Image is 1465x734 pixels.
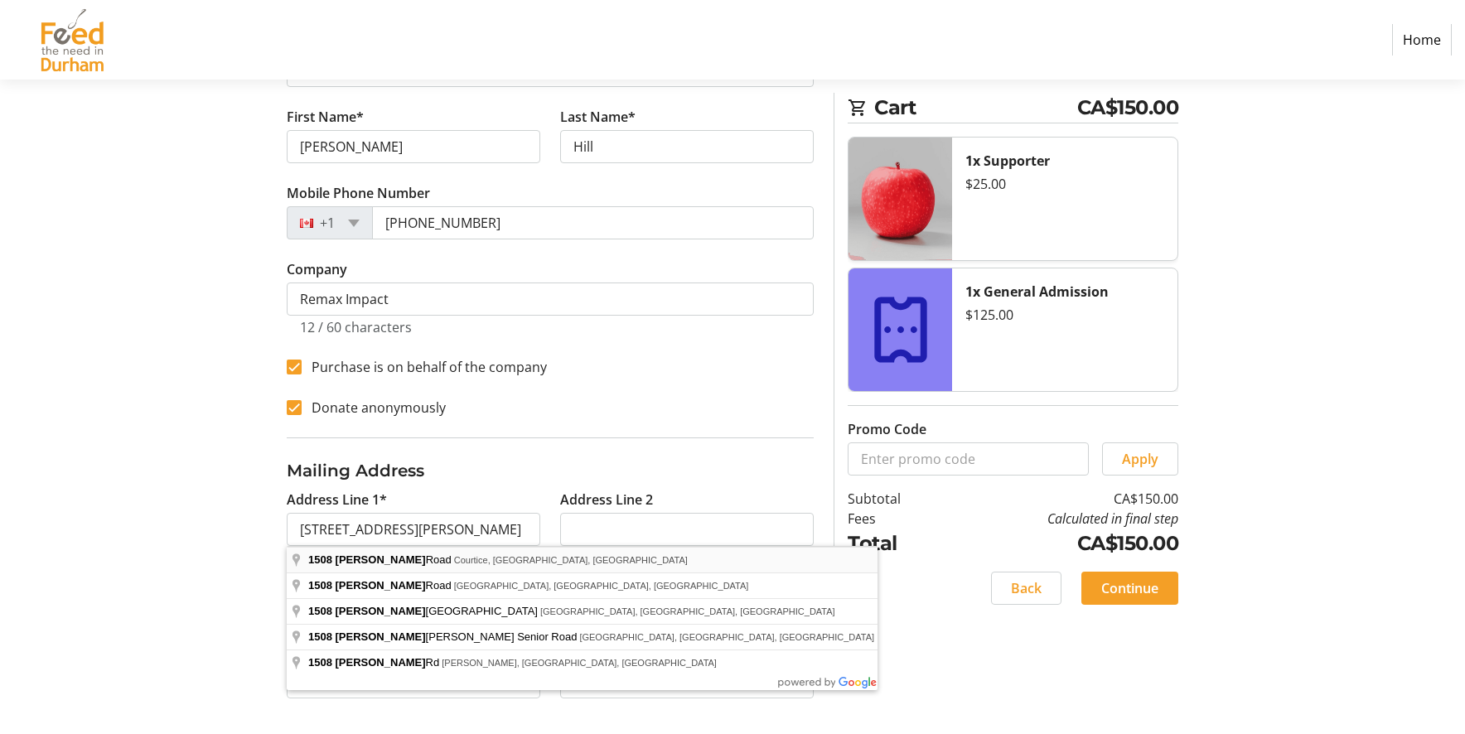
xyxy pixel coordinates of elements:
[965,174,1164,194] div: $25.00
[965,305,1164,325] div: $125.00
[302,357,547,377] label: Purchase is on behalf of the company
[287,107,364,127] label: First Name*
[579,632,874,642] span: [GEOGRAPHIC_DATA], [GEOGRAPHIC_DATA], [GEOGRAPHIC_DATA]
[848,419,926,439] label: Promo Code
[560,107,636,127] label: Last Name*
[308,579,426,592] span: 1508 [PERSON_NAME]
[874,93,1077,123] span: Cart
[848,442,1089,476] input: Enter promo code
[1081,572,1178,605] button: Continue
[308,605,540,617] span: [GEOGRAPHIC_DATA]
[308,656,426,669] span: 1508 [PERSON_NAME]
[943,529,1178,558] td: CA$150.00
[1392,24,1452,56] a: Home
[849,138,952,260] img: Supporter
[300,318,412,336] tr-character-limit: 12 / 60 characters
[848,509,943,529] td: Fees
[308,630,579,643] span: [PERSON_NAME] Senior Road
[454,555,688,565] span: Courtice, [GEOGRAPHIC_DATA], [GEOGRAPHIC_DATA]
[1122,449,1158,469] span: Apply
[308,630,426,643] span: 1508 [PERSON_NAME]
[287,183,430,203] label: Mobile Phone Number
[13,7,131,73] img: Feed the Need in Durham's Logo
[308,656,442,669] span: Rd
[287,458,814,483] h3: Mailing Address
[943,509,1178,529] td: Calculated in final step
[560,490,653,509] label: Address Line 2
[302,398,446,418] label: Donate anonymously
[287,513,540,546] input: Address
[336,553,426,566] span: [PERSON_NAME]
[540,606,835,616] span: [GEOGRAPHIC_DATA], [GEOGRAPHIC_DATA], [GEOGRAPHIC_DATA]
[287,490,387,509] label: Address Line 1*
[991,572,1061,605] button: Back
[1011,578,1042,598] span: Back
[308,579,454,592] span: Road
[848,489,943,509] td: Subtotal
[1102,442,1178,476] button: Apply
[965,282,1109,301] strong: 1x General Admission
[965,152,1050,170] strong: 1x Supporter
[308,553,454,566] span: Road
[287,259,347,279] label: Company
[308,605,426,617] span: 1508 [PERSON_NAME]
[1101,578,1158,598] span: Continue
[943,489,1178,509] td: CA$150.00
[454,581,749,591] span: [GEOGRAPHIC_DATA], [GEOGRAPHIC_DATA], [GEOGRAPHIC_DATA]
[442,658,717,668] span: [PERSON_NAME], [GEOGRAPHIC_DATA], [GEOGRAPHIC_DATA]
[848,529,943,558] td: Total
[308,553,332,566] span: 1508
[1077,93,1179,123] span: CA$150.00
[372,206,814,239] input: (506) 234-5678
